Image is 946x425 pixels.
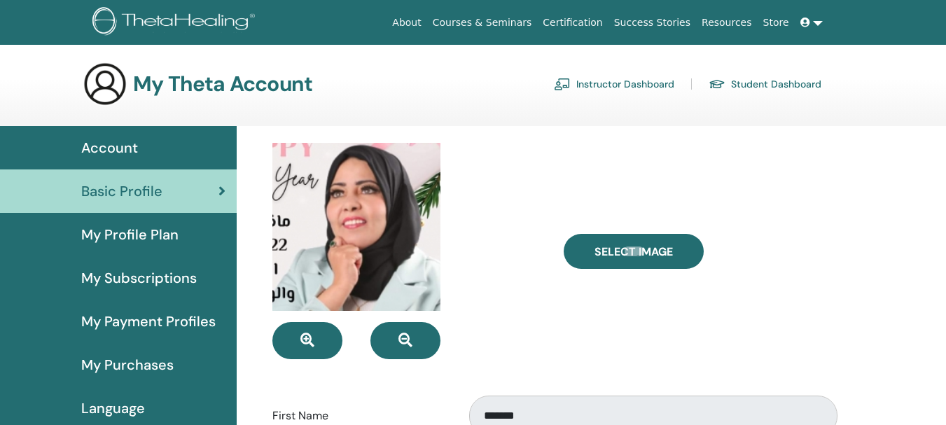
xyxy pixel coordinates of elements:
[537,10,608,36] a: Certification
[625,246,643,256] input: Select Image
[758,10,795,36] a: Store
[554,78,571,90] img: chalkboard-teacher.svg
[81,267,197,288] span: My Subscriptions
[608,10,696,36] a: Success Stories
[709,73,821,95] a: Student Dashboard
[387,10,426,36] a: About
[81,311,216,332] span: My Payment Profiles
[83,62,127,106] img: generic-user-icon.jpg
[92,7,260,39] img: logo.png
[81,137,138,158] span: Account
[81,181,162,202] span: Basic Profile
[594,244,673,259] span: Select Image
[709,78,725,90] img: graduation-cap.svg
[81,354,174,375] span: My Purchases
[81,224,179,245] span: My Profile Plan
[133,71,312,97] h3: My Theta Account
[272,143,440,311] img: default.jpg
[427,10,538,36] a: Courses & Seminars
[81,398,145,419] span: Language
[696,10,758,36] a: Resources
[554,73,674,95] a: Instructor Dashboard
